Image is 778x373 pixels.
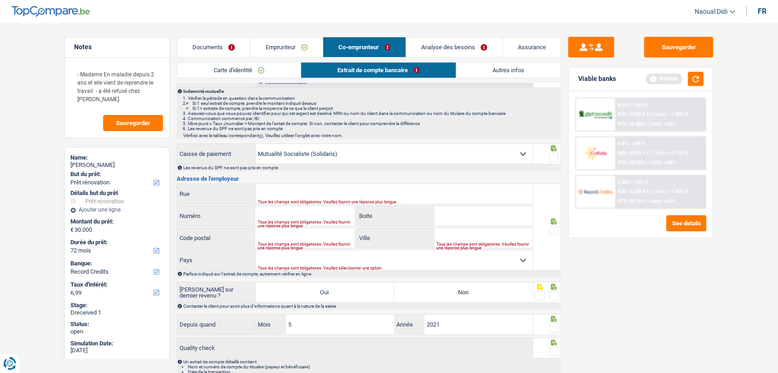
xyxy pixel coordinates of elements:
img: AlphaCredit [578,109,612,120]
label: Non [394,282,533,302]
span: / [646,121,648,127]
a: ici [259,133,263,138]
li: Nom et numéro de compte du titualire (payeur et bénéficiaire) [188,364,560,369]
img: Record Credits [578,183,612,200]
span: Limit: <60% [649,160,676,166]
span: / [650,189,652,195]
div: 8.24% | 525 € [618,102,648,108]
div: Name: [70,154,164,161]
li: Si 1+ extraits de compte, prendre la moyenne de ce que le client perçoit [192,106,560,111]
li: Vérifier la période en question dans la communication [188,96,560,101]
label: Oui [255,282,394,302]
div: Tous les champs sont obligatoires. Veuillez fournir une réponse plus longue [257,244,354,248]
li: Communication commence par /B/ [188,116,560,121]
label: Pays [177,250,255,270]
label: Montant du prêt: [70,218,162,225]
input: AAAA [424,315,533,334]
div: Détails but du prêt [70,189,164,197]
label: Rue [177,184,255,204]
div: Simulation Date: [70,340,164,347]
a: Naoual Didi [687,4,735,19]
span: Limit: <65% [649,198,676,204]
div: Dreceived 1 [70,309,164,316]
button: See details [666,215,706,231]
span: Limit: >1.000 € [654,111,688,117]
label: [PERSON_NAME] sur dernier revenu ? [177,285,255,300]
span: Naoual Didi [695,8,727,16]
label: Banque: [70,260,162,267]
span: Sauvegarder [116,120,150,126]
label: Code postal [177,228,255,248]
img: Cofidis [578,144,612,161]
p: Indemnité mutuelle [183,89,560,94]
span: Limit: <65% [649,121,676,127]
img: TopCompare Logo [12,6,90,17]
div: Refresh [645,74,682,84]
button: Sauvegarder [644,37,713,57]
div: Status: [70,321,164,328]
span: Limit: >1.506 € [654,189,688,195]
a: Autres infos [456,63,561,78]
div: Stage: [70,302,164,309]
div: Tous les champs sont obligatoires. Veuillez sélectionner une option [258,266,504,270]
span: € [70,226,74,234]
label: Taux d'intérêt: [70,281,162,288]
span: DTI: 34.48% [618,121,644,127]
div: Ajouter une ligne [70,207,164,213]
a: Assurance [503,37,561,57]
h3: Adresse de l'employeur [177,176,561,182]
div: Contacter le client pour avoir plus d'informations quant à la nature de la saisie [183,304,560,309]
li: Les revenus du SPF ne sont pas pris en compte [188,126,560,131]
li: Nbre jours x Taux Journalier = Montant de l'extait de compte. Si non, contacter le client pour co... [188,121,560,126]
a: Co-emprunteur [323,37,406,57]
span: Limit: >1.100 € [654,150,688,156]
span: DTI: 34.98% [618,160,644,166]
input: MM [286,315,394,334]
label: Boite [357,206,434,226]
div: 6.49% | 502 € [618,179,648,185]
div: [PERSON_NAME] [70,161,164,169]
label: Quality check [177,338,533,358]
label: Mois [255,315,286,334]
p: Vérifiez avec le tableau correspondant . Veuillez utiliser l'onglet avec votre nom. [183,133,560,138]
label: Depuis quand [177,317,255,332]
a: Emprunteur [250,37,323,57]
div: Tous les champs sont obligatoires. Veuillez fournir une réponse plus longue [257,222,354,226]
label: Ville [357,228,434,248]
div: Tous les champs sont obligatoires. Veuillez fournir une réponse plus longue [258,200,504,204]
div: Les revenus du SPF ne sont pas pris en compte [183,165,560,170]
button: Sauvegarder [103,115,163,131]
span: NAI: 2 933,1 € [618,150,649,156]
label: But du prêt: [70,171,162,178]
a: Carte d'identité [177,63,301,78]
label: Numéro [177,206,255,226]
a: Documents [177,37,250,57]
label: Durée du prêt: [70,239,162,246]
a: Extrait de compte bancaire [301,63,456,78]
span: / [646,198,648,204]
label: Caisse de paiement [177,144,255,164]
h5: Notes [74,43,160,51]
span: / [650,111,652,117]
li: Assurez-vous que vous pouvez identifier pour qui cet argent est destiné: NRN ou nom du client dan... [188,111,560,116]
span: DTI: 32.18% [618,198,644,204]
span: / [646,160,648,166]
span: NAI: 2 955,8 € [618,111,649,117]
div: Parfois indiqué sur l'extrait de compte, autrement vérifier en ligne [183,271,560,276]
div: fr [758,7,766,16]
label: Année [394,315,424,334]
span: / [650,150,652,156]
li: Si 1 seul extrait de compte, prendre le montant indiqué dessus [192,101,560,106]
div: open [70,328,164,335]
div: Viable banks [578,75,615,83]
span: NAI: 3 228,4 € [618,189,649,195]
a: Analyse des besoins [406,37,502,57]
div: 9.9% | 548 € [618,141,645,147]
div: Tous les champs sont obligatoires. Veuillez fournir une réponse plus longue [436,244,533,248]
div: [DATE] [70,347,164,354]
